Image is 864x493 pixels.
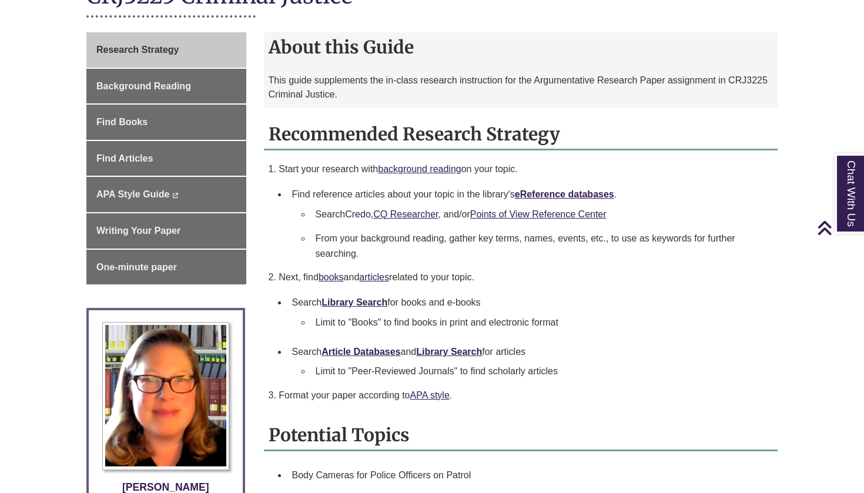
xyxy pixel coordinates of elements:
li: Search for books and e-books [287,290,773,339]
a: APA style [410,390,450,400]
span: Background Reading [96,81,191,91]
span: APA Style Guide [96,189,169,199]
i: This link opens in a new window [172,193,179,198]
a: Back to Top [817,220,861,236]
p: 1. Start your research with on your topic. [269,162,773,176]
span: Writing Your Paper [96,226,180,236]
a: APA Style Guide [86,177,246,212]
p: This guide supplements the in-class research instruction for the Argumentative Research Paper ass... [269,73,773,102]
h2: Recommended Research Strategy [264,119,778,150]
li: Find reference articles about your topic in the library's . [287,182,773,270]
a: Find Books [86,105,246,140]
li: Search and for articles [287,340,773,388]
img: Profile Photo [102,322,229,470]
a: Find Articles [86,141,246,176]
a: eReference databases [515,189,614,199]
span: One-minute paper [96,262,177,272]
h2: About this Guide [264,32,778,62]
a: background reading [378,164,461,174]
span: Find Books [96,117,148,127]
p: 2. Next, find and related to your topic. [269,270,773,284]
li: Search , , and/or [311,202,769,227]
li: Limit to "Peer-Reviewed Journals" to find scholarly articles [311,359,769,384]
a: Research Strategy [86,32,246,68]
div: Guide Page Menu [86,32,246,284]
a: One-minute paper [86,250,246,285]
a: articles [359,272,389,282]
a: Credo [345,209,371,219]
a: CQ Researcher [373,209,438,219]
a: Library Search [322,297,387,307]
li: From your background reading, gather key terms, names, events, etc., to use as keywords for furth... [311,226,769,266]
a: books [319,272,344,282]
li: Body Cameras for Police Officers on Patrol [287,463,773,488]
li: Limit to "Books" to find books in print and electronic format [311,310,769,335]
a: Library Search [416,347,482,357]
a: Article Databases [322,347,400,357]
span: Research Strategy [96,45,179,55]
a: Writing Your Paper [86,213,246,249]
p: 3. Format your paper according to . [269,388,773,403]
a: Background Reading [86,69,246,104]
span: Find Articles [96,153,153,163]
h2: Potential Topics [264,420,778,451]
a: Points of View Reference Center [470,209,607,219]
